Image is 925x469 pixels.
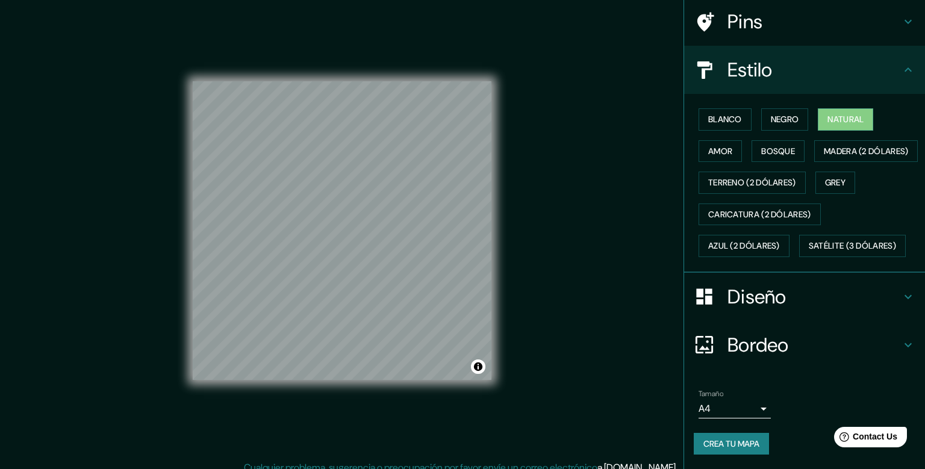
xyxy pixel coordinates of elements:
button: Blanco [699,108,752,131]
h4: Estilo [727,58,901,82]
h4: Pins [727,10,901,34]
h4: Bordeo [727,333,901,357]
button: Natural [818,108,873,131]
div: Estilo [684,46,925,94]
button: Grey [815,172,855,194]
iframe: Help widget launcher [818,422,912,456]
button: Crea tu mapa [694,433,769,455]
button: Negro [761,108,809,131]
button: Bosque [752,140,805,163]
button: Terreno (2 dólares) [699,172,806,194]
h4: Diseño [727,285,901,309]
button: Atribución de choques [471,359,485,374]
div: Bordeo [684,321,925,369]
div: A4 [699,399,771,418]
button: Amor [699,140,742,163]
button: Satélite (3 dólares) [799,235,906,257]
button: Azul (2 dólares) [699,235,790,257]
button: Madera (2 dólares) [814,140,918,163]
canvas: Mapa [193,81,491,380]
div: Diseño [684,273,925,321]
label: Tamaño [699,388,723,399]
button: Caricatura (2 dólares) [699,203,821,226]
